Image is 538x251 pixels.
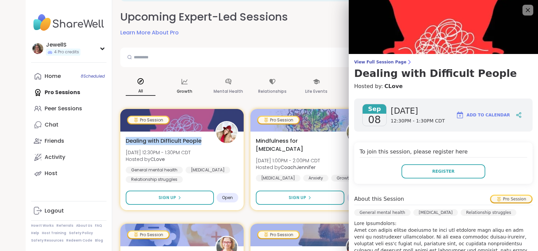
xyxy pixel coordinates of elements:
[31,223,54,228] a: How It Works
[368,114,381,126] span: 08
[45,170,57,177] div: Host
[126,137,201,145] span: Dealing with Difficult People
[126,87,155,96] p: All
[354,59,533,65] span: View Full Session Page
[256,175,300,182] div: [MEDICAL_DATA]
[360,148,527,158] h4: To join this session, please register here
[384,82,402,90] a: CLove
[95,238,103,243] a: Blog
[158,195,176,201] span: Sign Up
[31,68,106,84] a: Home8Scheduled
[305,87,327,95] p: Life Events
[280,164,316,171] b: CoachJennifer
[461,209,516,216] div: Relationship struggles
[42,231,66,235] a: Host Training
[354,209,411,216] div: General mental health
[216,122,237,143] img: CLove
[456,111,464,119] img: ShareWell Logomark
[126,176,183,183] div: Relationship struggles
[45,137,64,145] div: Friends
[31,117,106,133] a: Chat
[120,29,179,37] a: Learn More About Pro
[45,121,58,129] div: Chat
[46,41,80,49] div: JewellS
[31,11,106,34] img: ShareWell Nav Logo
[354,195,404,203] h4: About this Session
[126,167,183,173] div: General mental health
[31,203,106,219] a: Logout
[222,195,233,200] span: Open
[120,9,288,25] h2: Upcoming Expert-Led Sessions
[150,156,165,163] b: CLove
[413,209,458,216] div: [MEDICAL_DATA]
[45,73,61,80] div: Home
[491,196,532,202] div: Pro Session
[256,137,338,153] span: Mindfulness for [MEDICAL_DATA]
[31,231,39,235] a: Help
[401,164,485,178] button: Register
[126,156,191,163] span: Hosted by
[31,238,64,243] a: Safety Resources
[214,87,243,95] p: Mental Health
[354,82,533,90] h4: Hosted by:
[354,59,533,80] a: View Full Session PageDealing with Difficult People
[256,157,320,164] span: [DATE] 1:00PM - 2:00PM CDT
[95,223,102,228] a: FAQ
[32,43,43,54] img: JewellS
[126,191,214,205] button: Sign Up
[391,106,445,116] span: [DATE]
[363,104,386,114] span: Sep
[345,85,375,98] p: Physical Health
[128,117,169,123] div: Pro Session
[347,122,368,143] img: CoachJennifer
[354,67,533,80] h3: Dealing with Difficult People
[258,117,299,123] div: Pro Session
[45,207,64,215] div: Logout
[31,133,106,149] a: Friends
[186,167,230,173] div: [MEDICAL_DATA]
[453,107,513,123] button: Add to Calendar
[391,118,445,124] span: 12:30PM - 1:30PM CDT
[258,87,287,95] p: Relationships
[76,223,92,228] a: About Us
[31,165,106,182] a: Host
[31,101,106,117] a: Peer Sessions
[256,191,344,205] button: Sign Up
[177,87,192,95] p: Growth
[258,231,299,238] div: Pro Session
[331,175,357,182] div: Growth
[45,154,65,161] div: Activity
[81,74,105,79] span: 8 Scheduled
[56,223,73,228] a: Referrals
[66,238,92,243] a: Redeem Code
[128,231,169,238] div: Pro Session
[467,112,510,118] span: Add to Calendar
[256,164,320,171] span: Hosted by
[303,175,328,182] div: Anxiety
[31,149,106,165] a: Activity
[289,195,306,201] span: Sign Up
[45,105,82,112] div: Peer Sessions
[432,168,455,174] span: Register
[126,149,191,156] span: [DATE] 12:30PM - 1:30PM CDT
[69,231,93,235] a: Safety Policy
[54,49,79,55] span: 4 Pro credits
